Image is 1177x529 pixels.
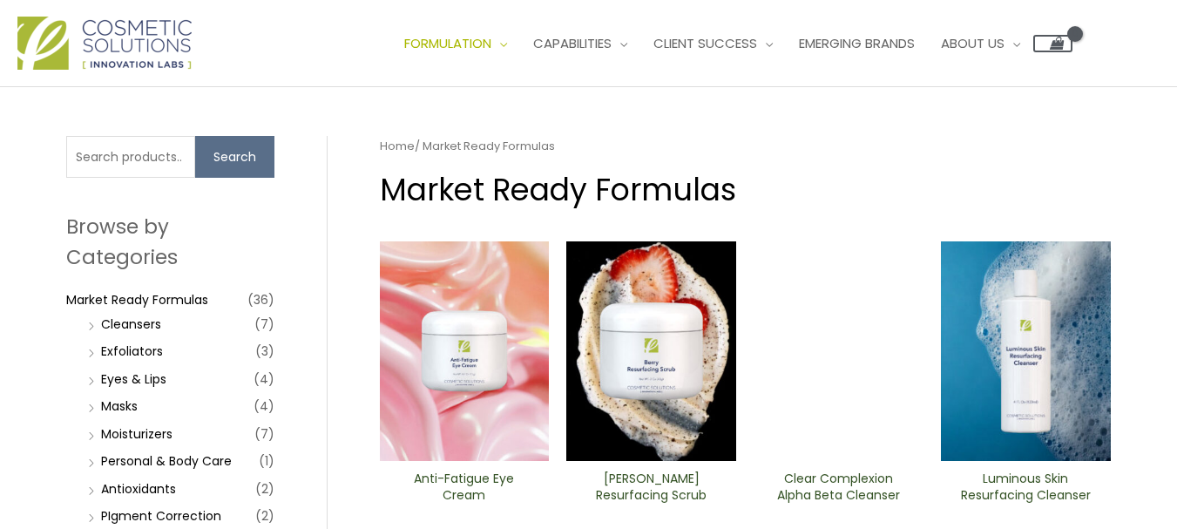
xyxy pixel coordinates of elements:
[254,367,274,391] span: (4)
[956,471,1096,510] a: Luminous Skin Resurfacing ​Cleanser
[255,339,274,363] span: (3)
[799,34,915,52] span: Emerging Brands
[101,315,161,333] a: Cleansers
[581,471,721,504] h2: [PERSON_NAME] Resurfacing Scrub
[101,425,172,443] a: Moisturizers
[101,397,138,415] a: Masks
[17,17,192,70] img: Cosmetic Solutions Logo
[66,291,208,309] a: Market Ready Formulas
[928,17,1033,70] a: About Us
[101,370,166,388] a: Eyes & Lips
[768,471,909,504] h2: Clear Complexion Alpha Beta ​Cleanser
[66,212,274,271] h2: Browse by Categories
[520,17,640,70] a: Capabilities
[101,507,221,525] a: PIgment Correction
[254,312,274,336] span: (7)
[941,34,1005,52] span: About Us
[255,477,274,501] span: (2)
[391,17,520,70] a: Formulation
[66,136,195,178] input: Search products…
[378,17,1072,70] nav: Site Navigation
[255,504,274,528] span: (2)
[259,449,274,473] span: (1)
[533,34,612,52] span: Capabilities
[941,241,1111,461] img: Luminous Skin Resurfacing ​Cleanser
[380,241,550,461] img: Anti Fatigue Eye Cream
[404,34,491,52] span: Formulation
[956,471,1096,504] h2: Luminous Skin Resurfacing ​Cleanser
[254,422,274,446] span: (7)
[394,471,534,504] h2: Anti-Fatigue Eye Cream
[247,288,274,312] span: (36)
[254,394,274,418] span: (4)
[101,452,232,470] a: Personal & Body Care
[640,17,786,70] a: Client Success
[394,471,534,510] a: Anti-Fatigue Eye Cream
[566,241,736,461] img: Berry Resurfacing Scrub
[768,471,909,510] a: Clear Complexion Alpha Beta ​Cleanser
[101,342,163,360] a: Exfoliators
[581,471,721,510] a: [PERSON_NAME] Resurfacing Scrub
[380,136,1111,157] nav: Breadcrumb
[1033,35,1072,52] a: View Shopping Cart, empty
[380,138,415,154] a: Home
[195,136,274,178] button: Search
[101,480,176,498] a: Antioxidants
[786,17,928,70] a: Emerging Brands
[653,34,757,52] span: Client Success
[380,168,1111,211] h1: Market Ready Formulas
[754,241,923,461] img: Clear Complexion Alpha Beta ​Cleanser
